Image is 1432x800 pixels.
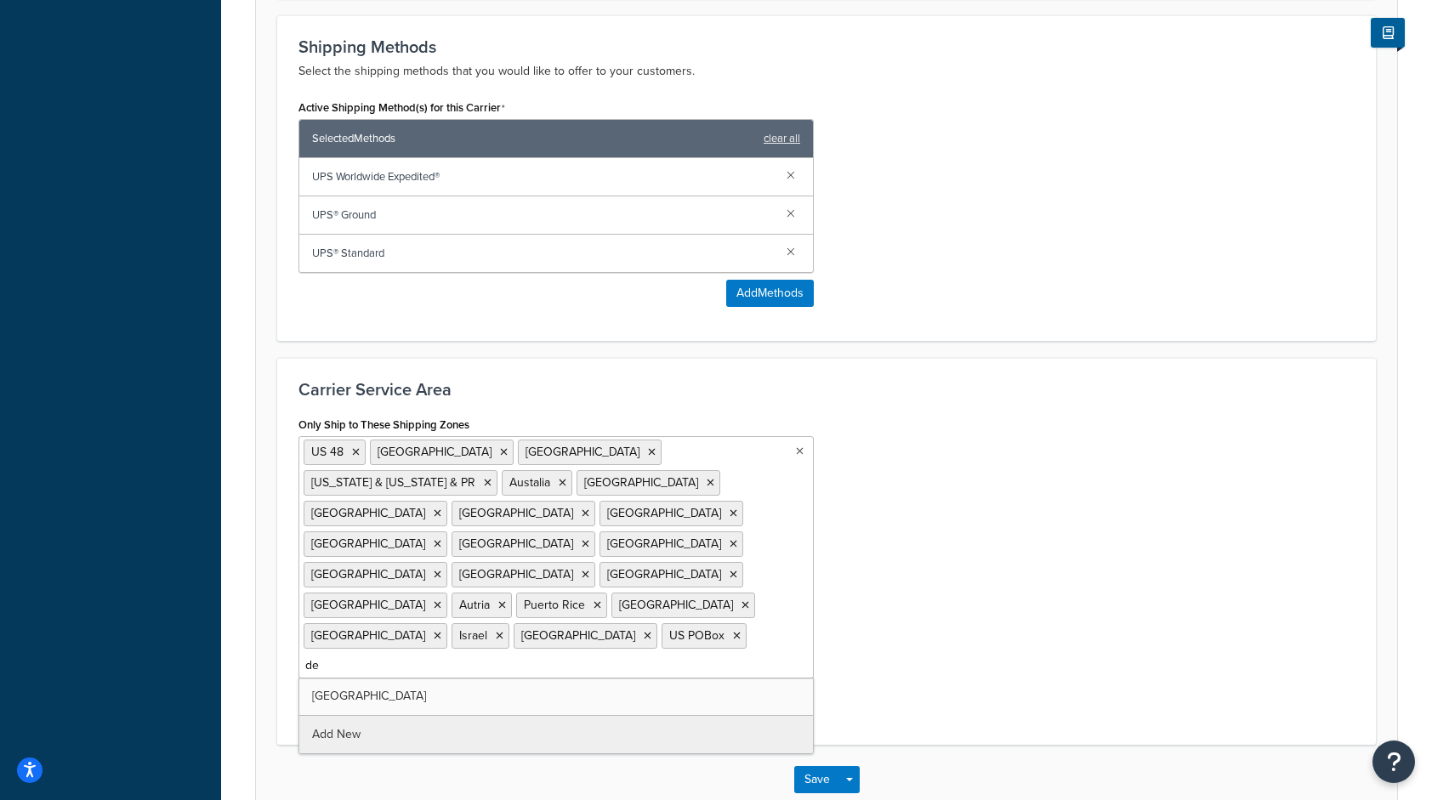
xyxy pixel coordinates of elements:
span: [GEOGRAPHIC_DATA] [378,443,492,461]
button: Show Help Docs [1371,18,1405,48]
span: Puerto Rice [524,596,585,614]
span: [US_STATE] & [US_STATE] & PR [311,474,475,491]
span: [GEOGRAPHIC_DATA] [311,504,425,522]
button: Save [794,766,840,793]
h3: Carrier Service Area [298,380,1355,399]
span: UPS® Ground [312,203,773,227]
span: Selected Methods [312,127,755,150]
span: [GEOGRAPHIC_DATA] [459,504,573,522]
span: [GEOGRAPHIC_DATA] [521,627,635,644]
span: Autria [459,596,490,614]
span: US POBox [669,627,725,644]
span: [GEOGRAPHIC_DATA] [459,535,573,553]
span: [GEOGRAPHIC_DATA] [607,504,721,522]
span: [GEOGRAPHIC_DATA] [607,565,721,583]
span: Austalia [509,474,550,491]
span: [GEOGRAPHIC_DATA] [311,627,425,644]
span: Israel [459,627,487,644]
a: clear all [764,127,800,150]
span: [GEOGRAPHIC_DATA] [311,535,425,553]
span: [GEOGRAPHIC_DATA] [619,596,733,614]
span: [GEOGRAPHIC_DATA] [526,443,639,461]
button: Open Resource Center [1372,740,1415,783]
label: Only Ship to These Shipping Zones [298,418,469,431]
a: Add New [299,716,813,753]
span: UPS® Standard [312,241,773,265]
h3: Shipping Methods [298,37,1355,56]
button: AddMethods [726,280,814,307]
span: [GEOGRAPHIC_DATA] [584,474,698,491]
span: UPS Worldwide Expedited® [312,165,773,189]
span: Add New [312,725,361,743]
p: Select the shipping methods that you would like to offer to your customers. [298,61,1355,82]
span: [GEOGRAPHIC_DATA] [607,535,721,553]
span: [GEOGRAPHIC_DATA] [311,565,425,583]
a: [GEOGRAPHIC_DATA] [299,678,813,715]
span: [GEOGRAPHIC_DATA] [311,596,425,614]
span: US 48 [311,443,344,461]
span: [GEOGRAPHIC_DATA] [459,565,573,583]
span: [GEOGRAPHIC_DATA] [312,687,426,705]
label: Active Shipping Method(s) for this Carrier [298,101,505,115]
